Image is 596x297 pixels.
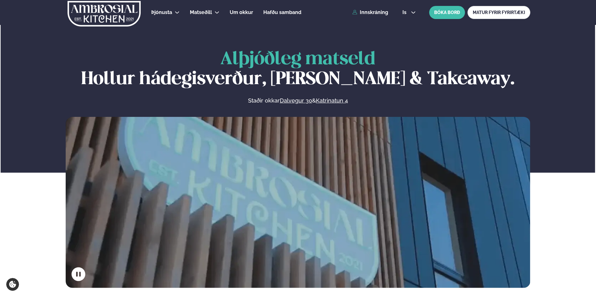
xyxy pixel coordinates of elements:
[151,9,172,16] a: Þjónusta
[190,9,212,15] span: Matseðill
[67,1,141,26] img: logo
[190,9,212,16] a: Matseðill
[6,278,19,291] a: Cookie settings
[151,9,172,15] span: Þjónusta
[316,97,348,104] a: Katrinatun 4
[429,6,465,19] button: BÓKA BORÐ
[66,50,530,89] h1: Hollur hádegisverður, [PERSON_NAME] & Takeaway.
[263,9,301,15] span: Hafðu samband
[263,9,301,16] a: Hafðu samband
[230,9,253,15] span: Um okkur
[230,9,253,16] a: Um okkur
[180,97,415,104] p: Staðir okkar &
[352,10,388,15] a: Innskráning
[402,10,408,15] span: is
[397,10,421,15] button: is
[467,6,530,19] a: MATUR FYRIR FYRIRTÆKI
[280,97,312,104] a: Dalvegur 30
[220,51,375,68] span: Alþjóðleg matseld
